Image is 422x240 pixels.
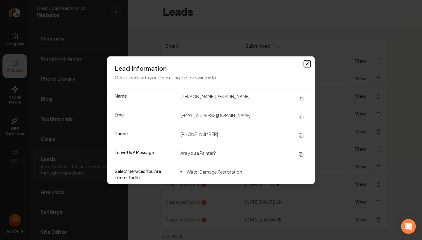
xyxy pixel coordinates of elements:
h3: Lead Information [115,64,307,72]
dt: Leave Us A Message [115,149,176,160]
dt: Email [115,111,176,122]
dd: Are you a Painter? [180,149,307,160]
dd: [PERSON_NAME] [PERSON_NAME] [180,92,307,103]
dd: [PHONE_NUMBER] [180,130,307,141]
p: Get in touch with your lead using the following info. [115,74,307,81]
dt: Select Services You Are Interested In [115,168,176,180]
dt: Phone [115,130,176,141]
dd: [EMAIL_ADDRESS][DOMAIN_NAME] [180,111,307,122]
li: Water Damage Restoration [180,168,242,175]
dt: Name [115,92,176,103]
